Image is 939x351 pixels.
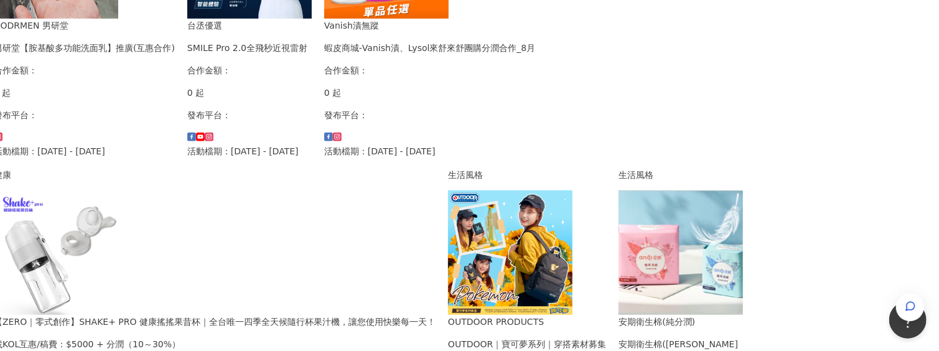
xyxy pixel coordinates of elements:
[324,108,536,122] p: 發布平台：
[324,144,536,158] p: 活動檔期：[DATE] - [DATE]
[448,190,572,315] img: 【OUTDOOR】寶可夢系列
[187,108,312,122] p: 發布平台：
[187,19,312,32] div: 台丞優選
[619,190,743,315] img: 安期衛生棉
[324,41,536,55] div: 蝦皮商城-Vanish漬、Lysol來舒來舒團購分潤合作_8月
[187,144,312,158] p: 活動檔期：[DATE] - [DATE]
[619,337,743,351] div: 安期衛生棉([PERSON_NAME]
[448,168,606,182] div: 生活風格
[187,86,312,100] p: 0 起
[187,63,312,77] p: 合作金額：
[448,315,606,329] div: OUTDOOR PRODUCTS
[187,41,312,55] div: SMILE Pro 2.0全飛秒近視雷射
[448,337,606,351] div: OUTDOOR｜寶可夢系列｜穿搭素材募集
[619,315,743,329] div: 安期衛生棉(純分潤)
[889,301,927,339] iframe: Help Scout Beacon - Open
[324,86,536,100] p: 0 起
[324,63,536,77] p: 合作金額：
[619,168,743,182] div: 生活風格
[324,19,536,32] div: Vanish漬無蹤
